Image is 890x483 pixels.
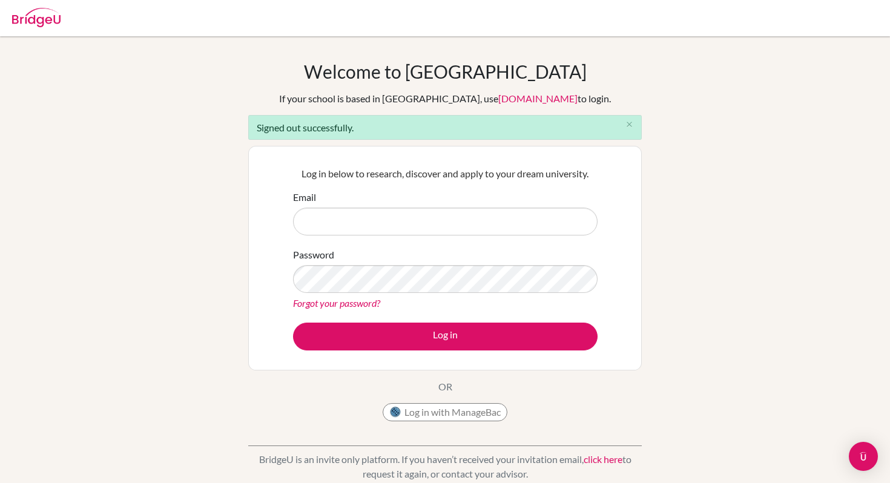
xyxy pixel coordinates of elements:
[293,297,380,309] a: Forgot your password?
[12,8,61,27] img: Bridge-U
[438,379,452,394] p: OR
[293,166,598,181] p: Log in below to research, discover and apply to your dream university.
[293,190,316,205] label: Email
[248,452,642,481] p: BridgeU is an invite only platform. If you haven’t received your invitation email, to request it ...
[304,61,587,82] h1: Welcome to [GEOGRAPHIC_DATA]
[625,120,634,129] i: close
[584,453,622,465] a: click here
[279,91,611,106] div: If your school is based in [GEOGRAPHIC_DATA], use to login.
[293,248,334,262] label: Password
[383,403,507,421] button: Log in with ManageBac
[293,323,598,350] button: Log in
[248,115,642,140] div: Signed out successfully.
[498,93,578,104] a: [DOMAIN_NAME]
[617,116,641,134] button: Close
[849,442,878,471] div: Open Intercom Messenger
